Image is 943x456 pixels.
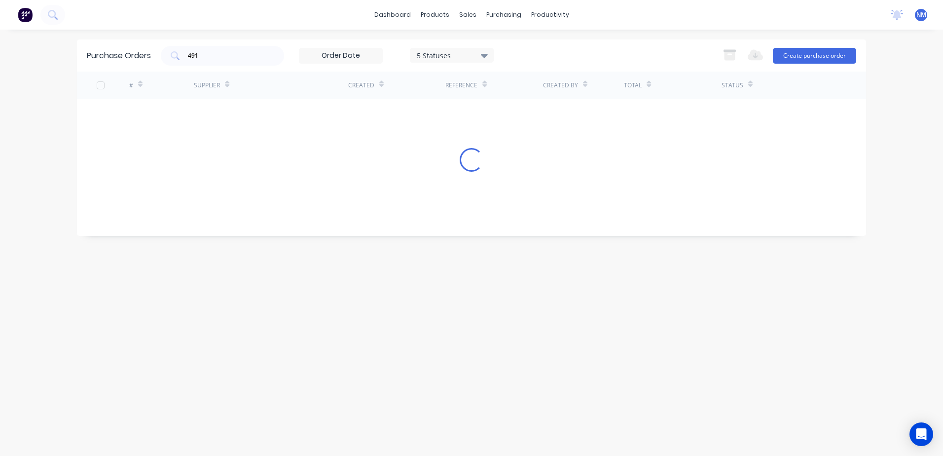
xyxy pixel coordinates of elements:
div: Reference [445,81,477,90]
img: Factory [18,7,33,22]
div: Created [348,81,374,90]
div: Created By [543,81,578,90]
span: NM [916,10,926,19]
div: 5 Statuses [417,50,487,60]
button: Create purchase order [773,48,856,64]
div: Supplier [194,81,220,90]
div: productivity [526,7,574,22]
div: purchasing [481,7,526,22]
div: Status [722,81,743,90]
input: Search purchase orders... [187,51,269,61]
div: products [416,7,454,22]
input: Order Date [299,48,382,63]
div: Total [624,81,642,90]
div: sales [454,7,481,22]
div: Purchase Orders [87,50,151,62]
div: Open Intercom Messenger [909,422,933,446]
a: dashboard [369,7,416,22]
div: # [129,81,133,90]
